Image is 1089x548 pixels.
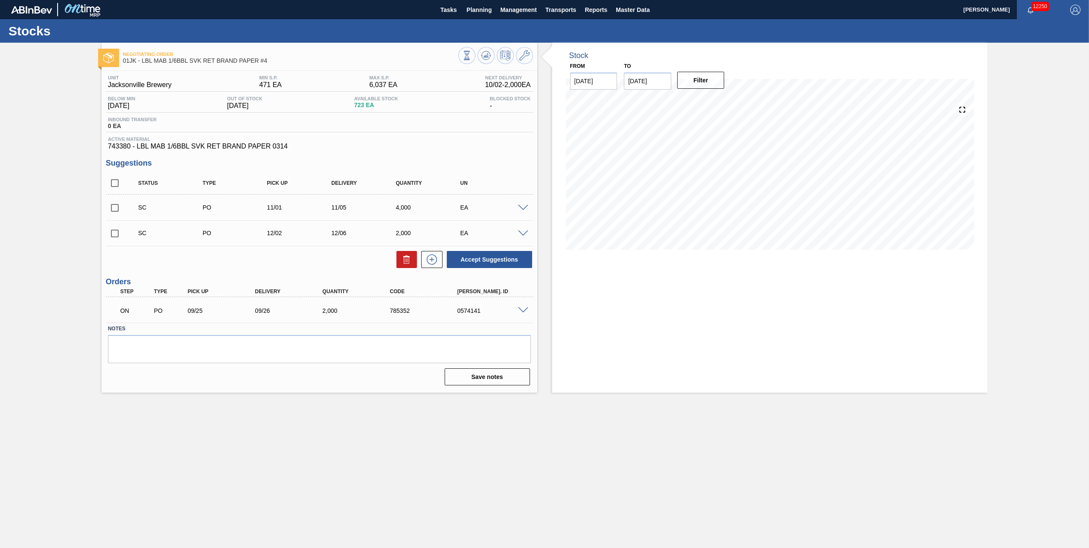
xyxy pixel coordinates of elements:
button: Save notes [445,368,530,385]
div: Purchase order [201,204,274,211]
div: 0574141 [455,307,532,314]
div: Suggestion Created [136,230,210,236]
button: Accept Suggestions [447,251,532,268]
img: TNhmsLtSVTkK8tSr43FrP2fwEKptu5GPRR3wAAAABJRU5ErkJggg== [11,6,52,14]
div: 785352 [388,307,465,314]
button: Notifications [1017,4,1044,16]
div: [PERSON_NAME]. ID [455,289,532,294]
div: Pick up [265,180,338,186]
span: Available Stock [354,96,398,101]
div: Quantity [394,180,467,186]
div: Stock [569,51,588,60]
div: Type [201,180,274,186]
span: [DATE] [227,102,262,110]
h3: Suggestions [106,159,533,168]
div: Accept Suggestions [443,250,533,269]
label: Notes [108,323,531,335]
span: Management [500,5,537,15]
div: Delivery [253,289,330,294]
img: Logout [1070,5,1080,15]
span: Below Min [108,96,135,101]
span: 743380 - LBL MAB 1/6BBL SVK RET BRAND PAPER 0314 [108,143,531,150]
span: Out Of Stock [227,96,262,101]
img: Ícone [103,52,114,63]
span: Active Material [108,137,531,142]
div: Status [136,180,210,186]
div: Quantity [320,289,397,294]
h3: Orders [106,277,533,286]
div: 09/26/2025 [253,307,330,314]
input: mm/dd/yyyy [570,73,617,90]
div: - [488,96,533,110]
span: 01JK - LBL MAB 1/6BBL SVK RET BRAND PAPER #4 [123,58,458,64]
div: 11/05/2025 [329,204,403,211]
span: 471 EA [259,81,282,89]
div: Negotiating Order [118,301,155,320]
h1: Stocks [9,26,160,36]
div: Type [152,289,189,294]
span: Blocked Stock [490,96,531,101]
div: Purchase order [201,230,274,236]
div: Suggestion Created [136,204,210,211]
span: Tasks [439,5,458,15]
div: Purchase order [152,307,189,314]
div: 11/01/2025 [265,204,338,211]
button: Schedule Inventory [497,47,514,64]
div: Step [118,289,155,294]
span: Reports [585,5,607,15]
span: MAX S.P. [369,75,397,80]
div: Code [388,289,465,294]
div: EA [458,230,531,236]
label: to [624,63,631,69]
span: [DATE] [108,102,135,110]
span: Next Delivery [485,75,531,80]
div: Delivery [329,180,403,186]
span: Transports [545,5,576,15]
span: Unit [108,75,172,80]
div: UN [458,180,531,186]
label: From [570,63,585,69]
div: 09/25/2025 [186,307,262,314]
div: 2,000 [320,307,397,314]
div: 12/02/2025 [265,230,338,236]
span: Inbound Transfer [108,117,157,122]
span: 10/02 - 2,000 EA [485,81,531,89]
span: Jacksonville Brewery [108,81,172,89]
p: ON [120,307,153,314]
span: 0 EA [108,123,157,129]
span: 6,037 EA [369,81,397,89]
button: Update Chart [478,47,495,64]
div: EA [458,204,531,211]
button: Go to Master Data / General [516,47,533,64]
span: Master Data [616,5,649,15]
div: Delete Suggestions [392,251,417,268]
button: Stocks Overview [458,47,475,64]
span: Negotiating Order [123,52,458,57]
div: Pick up [186,289,262,294]
span: MIN S.P. [259,75,282,80]
div: New suggestion [417,251,443,268]
span: 723 EA [354,102,398,108]
div: 12/06/2025 [329,230,403,236]
span: 12250 [1031,2,1049,11]
div: 4,000 [394,204,467,211]
button: Filter [677,72,725,89]
input: mm/dd/yyyy [624,73,671,90]
span: Planning [466,5,492,15]
div: 2,000 [394,230,467,236]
